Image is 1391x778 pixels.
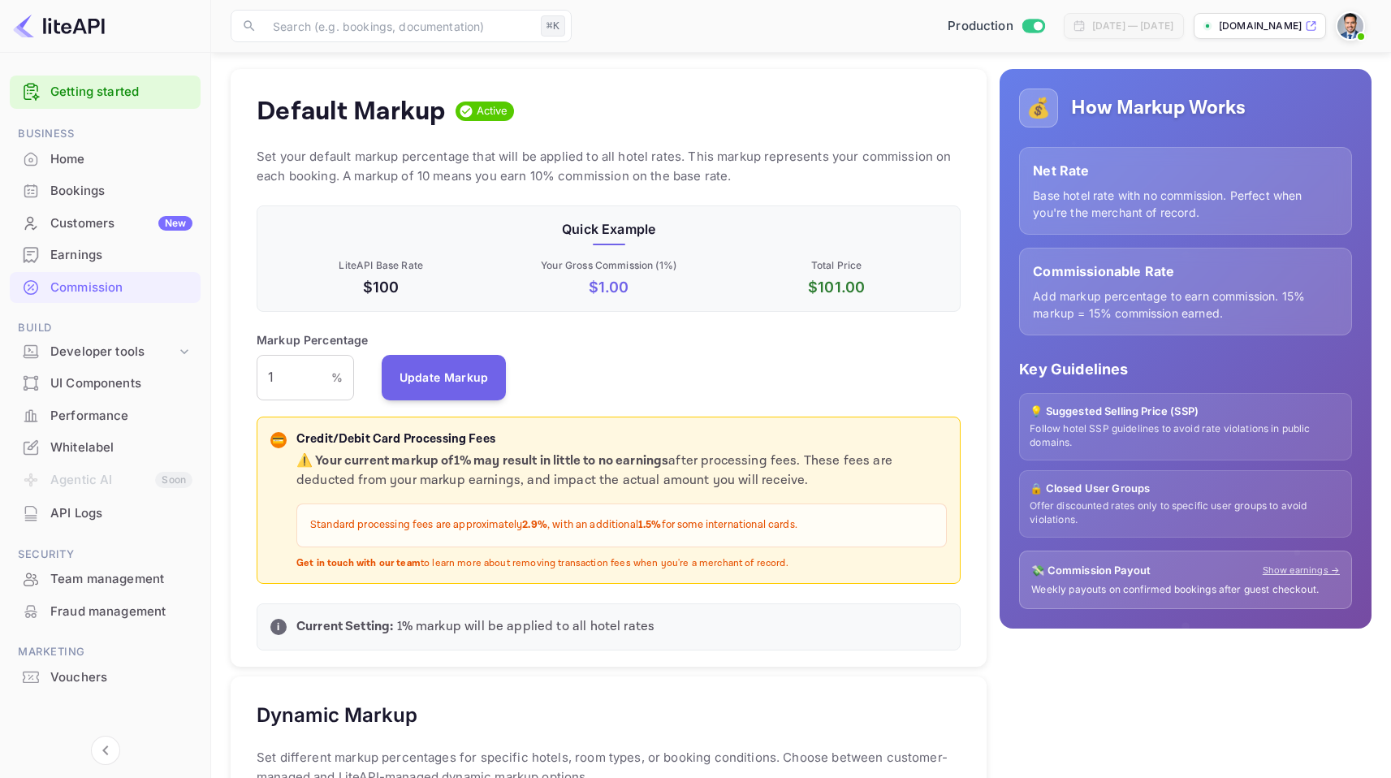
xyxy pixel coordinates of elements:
[498,258,719,273] p: Your Gross Commission ( 1 %)
[10,240,201,270] a: Earnings
[50,214,192,233] div: Customers
[10,498,201,528] a: API Logs
[257,331,369,348] p: Markup Percentage
[10,208,201,240] div: CustomersNew
[1033,161,1338,180] p: Net Rate
[1033,287,1338,322] p: Add markup percentage to earn commission. 15% markup = 15% commission earned.
[10,643,201,661] span: Marketing
[1219,19,1302,33] p: [DOMAIN_NAME]
[1092,19,1173,33] div: [DATE] — [DATE]
[158,216,192,231] div: New
[257,147,961,186] p: Set your default markup percentage that will be applied to all hotel rates. This markup represent...
[50,279,192,297] div: Commission
[10,175,201,207] div: Bookings
[1033,187,1338,221] p: Base hotel rate with no commission. Perfect when you're the merchant of record.
[270,258,491,273] p: LiteAPI Base Rate
[522,518,547,532] strong: 2.9%
[1030,404,1341,420] p: 💡 Suggested Selling Price (SSP)
[10,319,201,337] span: Build
[277,620,279,634] p: i
[10,368,201,400] div: UI Components
[10,662,201,692] a: Vouchers
[1019,358,1352,380] p: Key Guidelines
[10,368,201,398] a: UI Components
[1030,481,1341,497] p: 🔒 Closed User Groups
[50,603,192,621] div: Fraud management
[296,430,947,449] p: Credit/Debit Card Processing Fees
[10,144,201,174] a: Home
[1031,583,1340,597] p: Weekly payouts on confirmed bookings after guest checkout.
[296,557,421,569] strong: Get in touch with our team
[270,276,491,298] p: $100
[10,564,201,595] div: Team management
[10,498,201,529] div: API Logs
[50,374,192,393] div: UI Components
[1030,422,1341,450] p: Follow hotel SSP guidelines to avoid rate violations in public domains.
[50,246,192,265] div: Earnings
[1071,95,1246,121] h5: How Markup Works
[10,400,201,430] a: Performance
[726,258,947,273] p: Total Price
[1337,13,1363,39] img: Santiago Moran Labat
[257,355,331,400] input: 0
[10,596,201,628] div: Fraud management
[50,570,192,589] div: Team management
[941,17,1051,36] div: Switch to Sandbox mode
[50,343,176,361] div: Developer tools
[50,668,192,687] div: Vouchers
[296,557,947,571] p: to learn more about removing transaction fees when you're a merchant of record.
[10,208,201,238] a: CustomersNew
[13,13,105,39] img: LiteAPI logo
[726,276,947,298] p: $ 101.00
[10,338,201,366] div: Developer tools
[1030,499,1341,527] p: Offer discounted rates only to specific user groups to avoid violations.
[296,618,393,635] strong: Current Setting:
[10,144,201,175] div: Home
[91,736,120,765] button: Collapse navigation
[1033,261,1338,281] p: Commissionable Rate
[1263,564,1340,577] a: Show earnings →
[50,83,192,102] a: Getting started
[1026,93,1051,123] p: 💰
[270,219,947,239] p: Quick Example
[1031,563,1151,579] p: 💸 Commission Payout
[257,95,446,128] h4: Default Markup
[10,175,201,205] a: Bookings
[382,355,507,400] button: Update Markup
[541,15,565,37] div: ⌘K
[638,518,662,532] strong: 1.5%
[50,150,192,169] div: Home
[10,596,201,626] a: Fraud management
[10,432,201,464] div: Whitelabel
[10,272,201,302] a: Commission
[470,103,515,119] span: Active
[331,369,343,386] p: %
[257,702,417,728] h5: Dynamic Markup
[10,125,201,143] span: Business
[296,617,947,637] p: 1 % markup will be applied to all hotel rates
[50,504,192,523] div: API Logs
[10,272,201,304] div: Commission
[948,17,1013,36] span: Production
[296,452,947,491] p: after processing fees. These fees are deducted from your markup earnings, and impact the actual a...
[263,10,534,42] input: Search (e.g. bookings, documentation)
[50,439,192,457] div: Whitelabel
[10,546,201,564] span: Security
[10,564,201,594] a: Team management
[10,76,201,109] div: Getting started
[10,432,201,462] a: Whitelabel
[10,662,201,694] div: Vouchers
[310,517,933,534] p: Standard processing fees are approximately , with an additional for some international cards.
[50,407,192,426] div: Performance
[10,240,201,271] div: Earnings
[498,276,719,298] p: $ 1.00
[50,182,192,201] div: Bookings
[272,433,284,447] p: 💳
[10,400,201,432] div: Performance
[296,452,668,469] strong: ⚠️ Your current markup of 1 % may result in little to no earnings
